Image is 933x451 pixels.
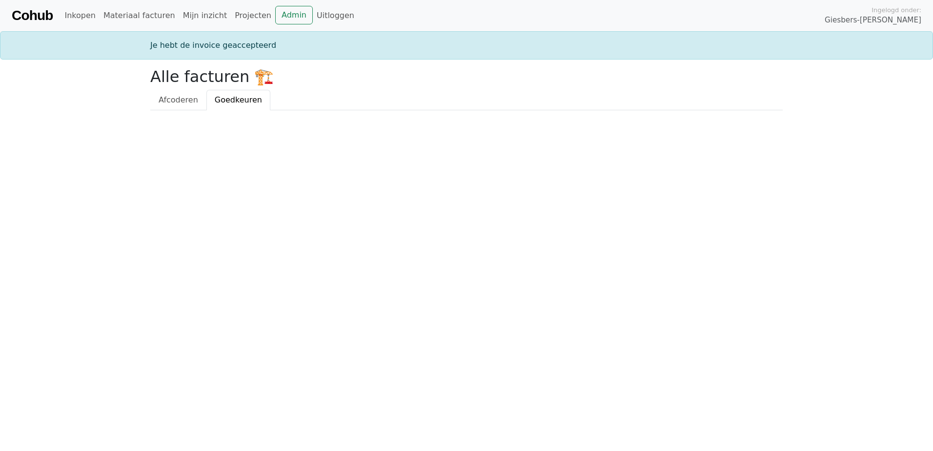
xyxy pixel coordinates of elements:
[215,95,262,104] span: Goedkeuren
[872,5,921,15] span: Ingelogd onder:
[159,95,198,104] span: Afcoderen
[100,6,179,25] a: Materiaal facturen
[231,6,275,25] a: Projecten
[144,40,789,51] div: Je hebt de invoice geaccepteerd
[12,4,53,27] a: Cohub
[825,15,921,26] span: Giesbers-[PERSON_NAME]
[150,90,206,110] a: Afcoderen
[150,67,783,86] h2: Alle facturen 🏗️
[179,6,231,25] a: Mijn inzicht
[206,90,270,110] a: Goedkeuren
[313,6,358,25] a: Uitloggen
[61,6,99,25] a: Inkopen
[275,6,313,24] a: Admin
